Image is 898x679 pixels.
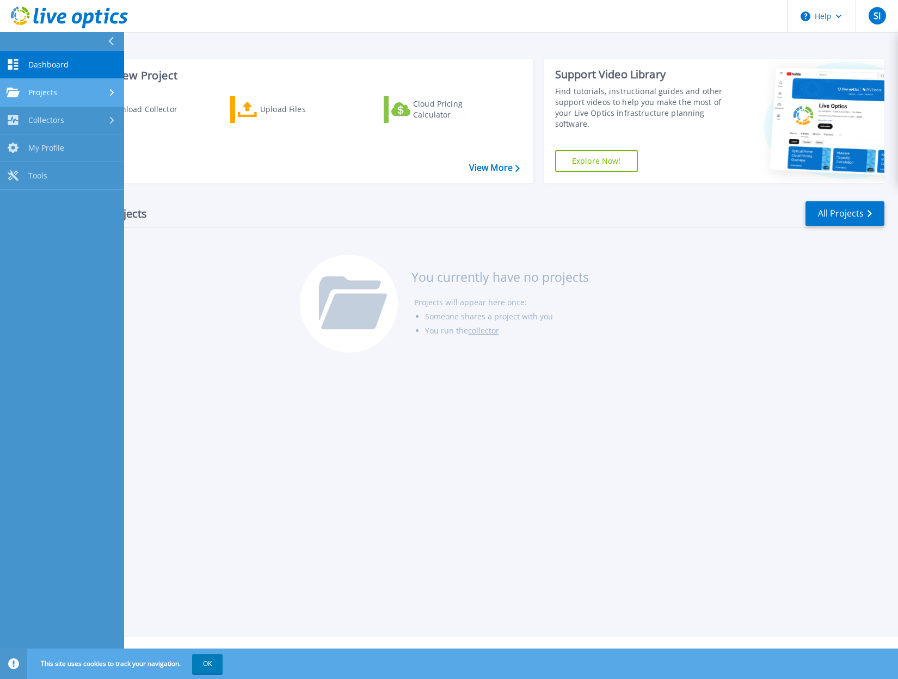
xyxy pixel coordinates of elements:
span: Projects [28,88,57,97]
a: Download Collector [77,96,199,123]
div: Download Collector [105,98,192,120]
div: Cloud Pricing Calculator [413,98,500,120]
h3: Start a New Project [77,70,519,82]
a: collector [468,325,499,336]
div: Find tutorials, instructional guides and other support videos to help you make the most of your L... [555,86,727,129]
div: Upload Files [260,98,347,120]
a: Explore Now! [555,150,638,172]
a: Upload Files [230,96,352,123]
span: SI [874,11,881,20]
span: Dashboard [28,60,69,70]
a: All Projects [805,201,884,226]
span: This site uses cookies to track your navigation. [30,654,223,674]
span: My Profile [28,143,64,153]
li: You run the [425,324,589,338]
a: Cloud Pricing Calculator [384,96,505,123]
a: View More [469,163,520,173]
span: Tools [28,171,47,181]
li: Projects will appear here once: [414,295,589,310]
h3: You currently have no projects [411,271,589,283]
button: OK [192,654,223,674]
span: Collectors [28,115,64,125]
li: Someone shares a project with you [425,310,589,324]
div: Support Video Library [555,67,727,82]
